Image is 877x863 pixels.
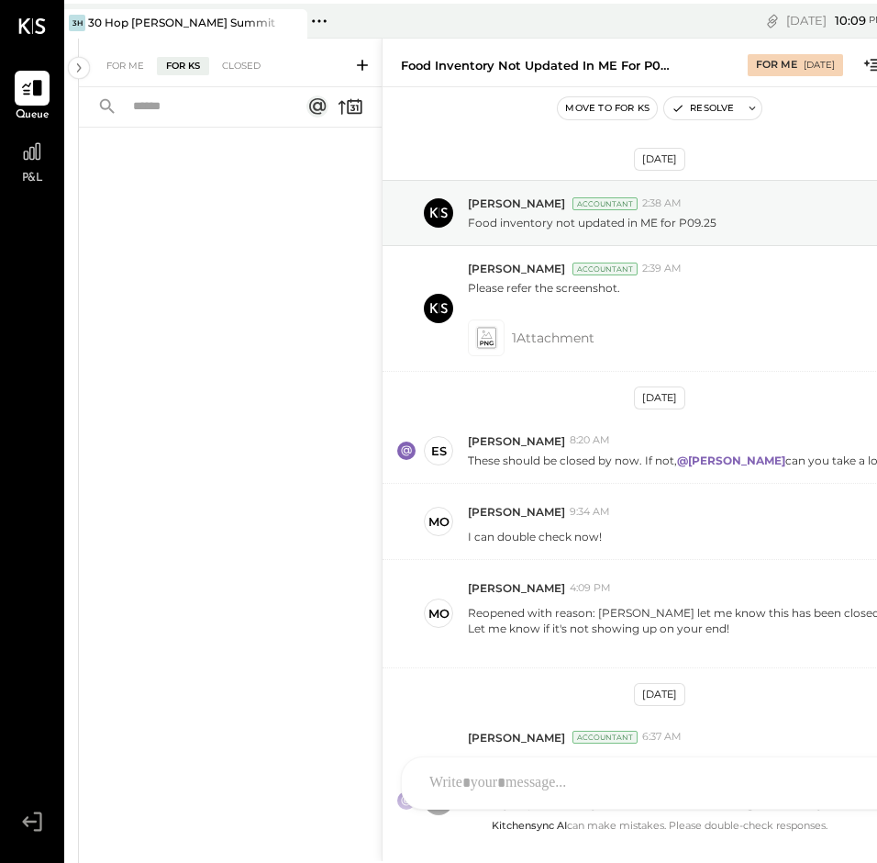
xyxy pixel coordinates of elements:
div: For Me [756,58,797,73]
p: Please refer the screenshot. [468,280,620,311]
strong: @[PERSON_NAME] [677,454,785,467]
a: Queue [1,71,63,124]
span: [PERSON_NAME] [468,433,565,449]
div: [DATE] [634,148,685,171]
span: 8:20 AM [570,433,610,448]
div: For KS [157,57,209,75]
div: MO [428,513,450,531]
button: Move to for ks [558,97,657,119]
div: [DATE] [634,683,685,706]
span: Queue [16,107,50,124]
span: 9:34 AM [570,505,610,520]
a: P&L [1,134,63,187]
div: 30 Hop [PERSON_NAME] Summit [88,15,275,30]
button: Resolve [664,97,741,119]
div: ES [431,443,447,460]
span: [PERSON_NAME] [468,580,565,596]
div: copy link [763,11,782,30]
span: 4:09 PM [570,581,611,596]
div: Accountant [572,731,638,744]
span: [PERSON_NAME] [468,730,565,745]
div: For Me [97,57,153,75]
span: [PERSON_NAME] [468,504,565,520]
span: 2:38 AM [642,196,682,211]
span: P&L [22,171,43,187]
div: Accountant [572,197,638,210]
div: MO [428,605,450,622]
div: Food inventory not updated in ME for P09.25 [401,57,676,74]
div: 3H [69,15,85,31]
p: I can double check now! [468,529,602,544]
div: [DATE] [804,59,835,72]
div: Closed [213,57,270,75]
span: 6:37 AM [642,730,682,745]
div: Accountant [572,263,638,275]
span: [PERSON_NAME] [468,261,565,276]
span: 1 Attachment [512,319,594,356]
span: [PERSON_NAME] [468,196,565,211]
div: [DATE] [634,387,685,409]
p: Food inventory not updated in ME for P09.25 [468,215,716,230]
span: 2:39 AM [642,262,682,276]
